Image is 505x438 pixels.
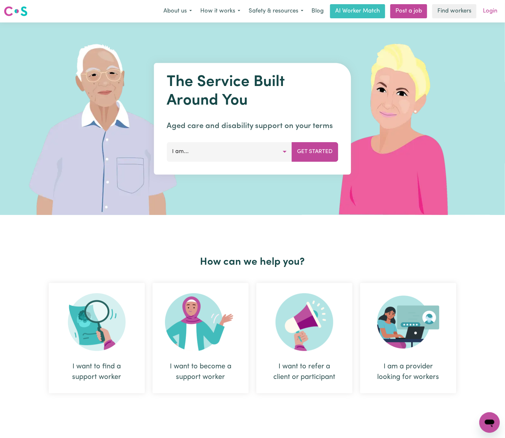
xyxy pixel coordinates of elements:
div: I want to become a support worker [168,361,233,382]
div: I want to find a support worker [64,361,129,382]
img: Careseekers logo [4,5,28,17]
img: Provider [377,293,439,351]
p: Aged care and disability support on your terms [167,120,338,132]
a: Post a job [390,4,427,18]
button: I am... [167,142,292,161]
iframe: Button to launch messaging window [479,412,500,433]
img: Search [68,293,126,351]
a: Blog [308,4,327,18]
div: I want to refer a client or participant [272,361,337,382]
button: How it works [196,4,244,18]
div: I am a provider looking for workers [360,283,456,393]
a: Login [479,4,501,18]
div: I want to refer a client or participant [256,283,352,393]
button: Safety & resources [244,4,308,18]
img: Become Worker [165,293,236,351]
h2: How can we help you? [45,256,460,268]
div: I want to find a support worker [49,283,145,393]
a: AI Worker Match [330,4,385,18]
button: About us [159,4,196,18]
div: I want to become a support worker [153,283,249,393]
h1: The Service Built Around You [167,73,338,110]
a: Careseekers logo [4,4,28,19]
div: I am a provider looking for workers [376,361,441,382]
button: Get Started [292,142,338,161]
img: Refer [276,293,333,351]
a: Find workers [432,4,476,18]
